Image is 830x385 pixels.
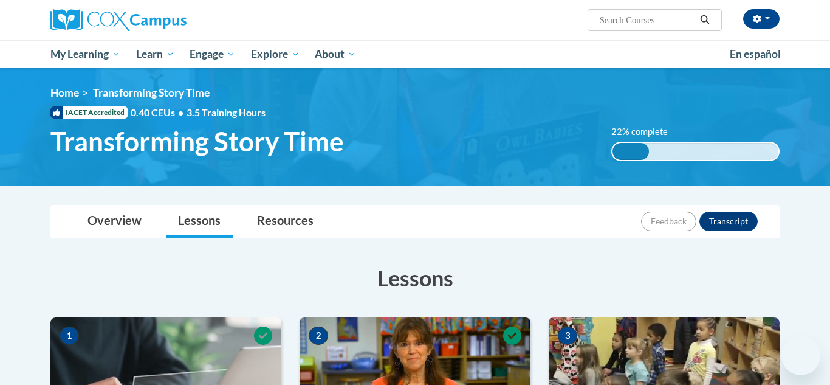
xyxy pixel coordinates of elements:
span: Engage [190,47,235,61]
a: En español [722,41,789,67]
button: Account Settings [743,9,780,29]
a: Explore [243,40,307,68]
button: Search [696,13,714,27]
span: En español [730,47,781,60]
label: 22% complete [611,125,681,139]
a: My Learning [43,40,128,68]
a: About [307,40,365,68]
a: Learn [128,40,182,68]
span: • [178,106,183,118]
a: Lessons [166,206,233,238]
iframe: Button to launch messaging window [781,336,820,375]
span: 1 [60,327,79,345]
input: Search Courses [598,13,696,27]
a: Engage [182,40,243,68]
span: Transforming Story Time [50,125,344,158]
span: My Learning [50,47,120,61]
span: IACET Accredited [50,106,128,119]
span: About [315,47,356,61]
a: Resources [245,206,326,238]
span: 0.40 CEUs [131,106,187,119]
span: 2 [309,327,328,345]
div: Main menu [32,40,798,68]
button: Feedback [641,212,696,231]
span: 3.5 Training Hours [187,106,266,118]
h3: Lessons [50,263,780,293]
a: Overview [75,206,154,238]
span: Explore [251,47,300,61]
a: Cox Campus [50,9,281,31]
img: Cox Campus [50,9,187,31]
a: Home [50,86,79,99]
span: Transforming Story Time [93,86,210,99]
div: 22% complete [612,143,649,160]
button: Transcript [699,212,758,231]
span: 3 [558,327,577,345]
span: Learn [136,47,174,61]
